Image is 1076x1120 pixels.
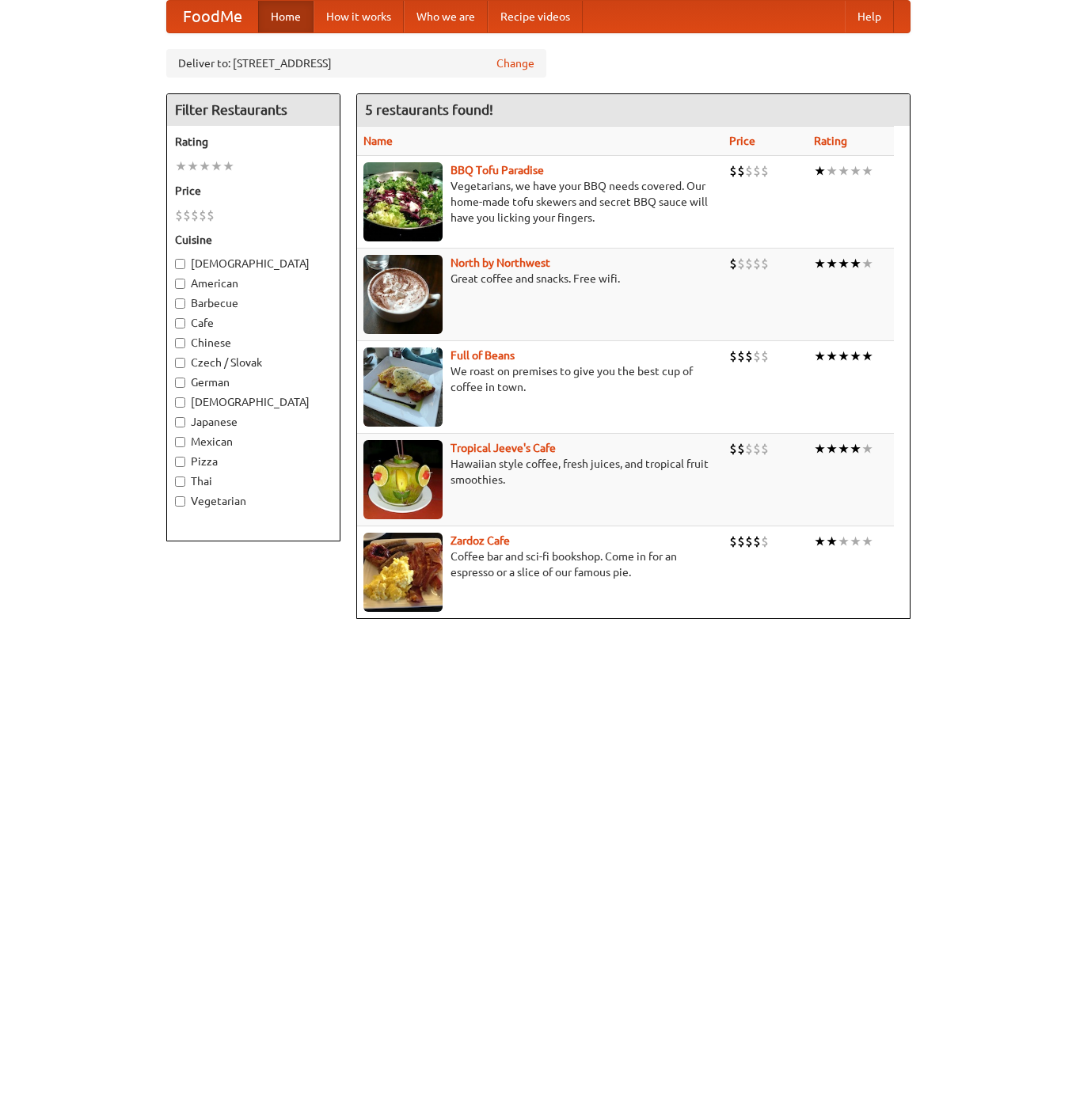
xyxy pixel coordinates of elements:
li: ★ [850,440,861,457]
li: $ [729,347,737,365]
label: American [175,275,332,291]
li: ★ [850,162,861,180]
li: ★ [826,255,838,272]
input: Czech / Slovak [175,358,185,368]
li: $ [175,207,183,224]
label: Mexican [175,434,332,450]
li: $ [745,255,753,272]
li: ★ [814,533,826,550]
li: ★ [861,255,873,272]
a: FoodMe [167,1,258,32]
li: $ [199,207,207,224]
p: Vegetarians, we have your BBQ needs covered. Our home-made tofu skewers and secret BBQ sauce will... [363,178,717,226]
li: ★ [838,533,850,550]
li: ★ [861,347,873,365]
div: Deliver to: [STREET_ADDRESS] [166,49,546,78]
a: Who we are [404,1,488,32]
li: $ [745,162,753,180]
label: Vegetarian [175,493,332,509]
a: Recipe videos [488,1,583,32]
h5: Price [175,183,332,199]
img: tofuparadise.jpg [363,162,443,241]
li: $ [753,255,761,272]
li: $ [729,255,737,272]
li: ★ [838,162,850,180]
li: $ [753,440,761,457]
li: $ [761,533,769,550]
a: North by Northwest [451,256,550,269]
p: Hawaiian style coffee, fresh juices, and tropical fruit smoothies. [363,456,717,488]
a: Full of Beans [451,349,515,362]
li: $ [745,533,753,550]
li: $ [729,533,737,550]
li: ★ [211,158,222,175]
li: $ [737,347,745,365]
li: $ [729,162,737,180]
label: Chinese [175,335,332,351]
li: $ [737,162,745,180]
li: $ [183,207,191,224]
li: $ [753,347,761,365]
a: Home [258,1,314,32]
input: Chinese [175,338,185,348]
li: ★ [850,255,861,272]
li: ★ [814,347,826,365]
a: Help [845,1,894,32]
a: Price [729,135,755,147]
li: ★ [222,158,234,175]
input: Thai [175,476,185,487]
li: $ [761,162,769,180]
li: $ [745,440,753,457]
li: ★ [838,255,850,272]
label: Thai [175,473,332,489]
li: ★ [826,533,838,550]
a: Zardoz Cafe [451,534,510,547]
li: $ [737,255,745,272]
li: $ [761,255,769,272]
h5: Cuisine [175,232,332,248]
li: ★ [850,533,861,550]
input: Japanese [175,417,185,427]
li: $ [207,207,215,224]
input: American [175,279,185,289]
input: Cafe [175,318,185,328]
a: Tropical Jeeve's Cafe [451,442,556,454]
img: beans.jpg [363,347,443,427]
li: $ [737,533,745,550]
li: ★ [861,533,873,550]
label: Cafe [175,315,332,331]
li: ★ [199,158,211,175]
label: [DEMOGRAPHIC_DATA] [175,256,332,271]
li: ★ [826,162,838,180]
li: $ [753,162,761,180]
a: Name [363,135,393,147]
h5: Rating [175,134,332,150]
a: Change [496,55,534,71]
a: BBQ Tofu Paradise [451,164,544,177]
h4: Filter Restaurants [167,94,340,126]
li: $ [737,440,745,457]
li: ★ [826,347,838,365]
li: ★ [826,440,838,457]
label: German [175,374,332,390]
img: zardoz.jpg [363,533,443,612]
li: $ [753,533,761,550]
li: $ [729,440,737,457]
input: Mexican [175,437,185,447]
li: ★ [850,347,861,365]
label: [DEMOGRAPHIC_DATA] [175,394,332,410]
ng-pluralize: 5 restaurants found! [365,102,493,117]
img: north.jpg [363,255,443,334]
li: $ [761,440,769,457]
a: How it works [314,1,404,32]
img: jeeves.jpg [363,440,443,519]
label: Japanese [175,414,332,430]
input: [DEMOGRAPHIC_DATA] [175,397,185,408]
input: Vegetarian [175,496,185,507]
input: German [175,378,185,388]
label: Barbecue [175,295,332,311]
